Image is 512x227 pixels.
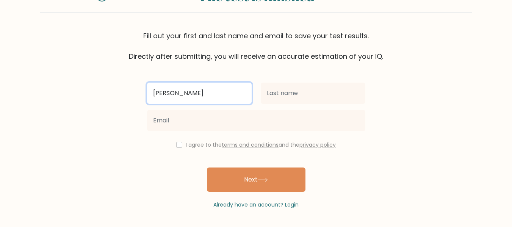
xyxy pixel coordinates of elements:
[222,141,279,149] a: terms and conditions
[186,141,336,149] label: I agree to the and the
[147,83,252,104] input: First name
[207,168,305,192] button: Next
[40,31,472,61] div: Fill out your first and last name and email to save your test results. Directly after submitting,...
[147,110,365,131] input: Email
[213,201,299,208] a: Already have an account? Login
[299,141,336,149] a: privacy policy
[261,83,365,104] input: Last name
